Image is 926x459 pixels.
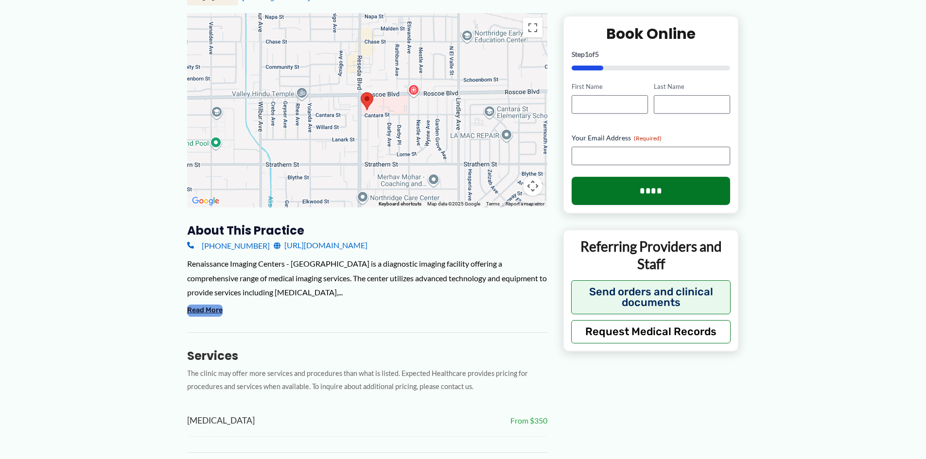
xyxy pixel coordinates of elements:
a: [URL][DOMAIN_NAME] [274,238,367,253]
button: Keyboard shortcuts [379,201,421,207]
a: [PHONE_NUMBER] [187,238,270,253]
span: Map data ©2025 Google [427,201,480,206]
span: 1 [585,50,589,58]
p: Step of [572,51,731,58]
img: Google [190,195,222,207]
button: Request Medical Records [571,320,731,343]
span: 5 [595,50,599,58]
button: Map camera controls [523,176,542,196]
label: Last Name [654,82,730,91]
a: Report a map error [506,201,544,206]
label: First Name [572,82,648,91]
span: (Required) [634,135,662,142]
p: The clinic may offer more services and procedures than what is listed. Expected Healthcare provid... [187,367,547,393]
h2: Book Online [572,24,731,43]
span: From $350 [510,413,547,428]
h3: Services [187,348,547,363]
button: Toggle fullscreen view [523,18,542,37]
span: [MEDICAL_DATA] [187,413,255,429]
p: Referring Providers and Staff [571,238,731,273]
button: Read More [187,305,223,316]
button: Send orders and clinical documents [571,280,731,314]
h3: About this practice [187,223,547,238]
div: Renaissance Imaging Centers - [GEOGRAPHIC_DATA] is a diagnostic imaging facility offering a compr... [187,256,547,300]
a: Open this area in Google Maps (opens a new window) [190,195,222,207]
a: Terms (opens in new tab) [486,201,500,206]
label: Your Email Address [572,133,731,143]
